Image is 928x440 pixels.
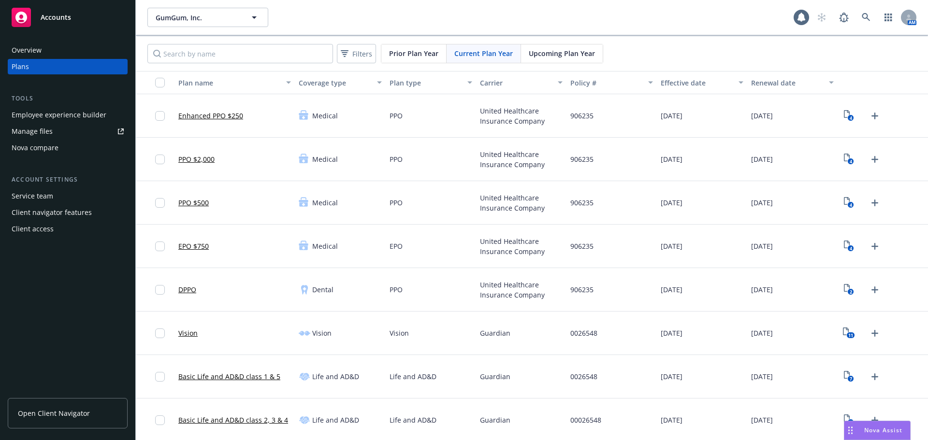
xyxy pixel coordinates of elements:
button: Carrier [476,71,566,94]
span: United Healthcare Insurance Company [480,106,563,126]
span: 0026548 [570,371,597,382]
span: Medical [312,198,338,208]
span: [DATE] [661,154,682,164]
a: Start snowing [812,8,831,27]
button: Effective date [657,71,747,94]
div: Policy # [570,78,642,88]
span: Open Client Navigator [18,408,90,418]
a: Upload Plan Documents [867,282,883,298]
input: Toggle Row Selected [155,241,165,251]
span: Filters [339,47,374,61]
span: [DATE] [661,198,682,208]
input: Toggle Row Selected [155,328,165,338]
input: Select all [155,78,165,87]
a: Vision [178,328,198,338]
span: [DATE] [751,371,773,382]
span: [DATE] [661,284,682,295]
input: Toggle Row Selected [155,155,165,164]
span: Vision [312,328,332,338]
div: Nova compare [12,140,58,156]
button: Plan type [386,71,476,94]
div: Effective date [661,78,733,88]
a: PPO $2,000 [178,154,215,164]
div: Account settings [8,175,128,185]
a: Manage files [8,124,128,139]
a: EPO $750 [178,241,209,251]
span: Upcoming Plan Year [529,48,595,58]
a: PPO $500 [178,198,209,208]
input: Toggle Row Selected [155,111,165,121]
text: 4 [850,158,852,165]
span: Life and AD&D [312,415,359,425]
span: Guardian [480,415,510,425]
button: GumGum, Inc. [147,8,268,27]
div: Client access [12,221,54,237]
input: Toggle Row Selected [155,285,165,295]
button: Coverage type [295,71,385,94]
a: Upload Plan Documents [867,108,883,124]
span: [DATE] [751,154,773,164]
a: Nova compare [8,140,128,156]
a: Upload Plan Documents [867,412,883,428]
button: Policy # [566,71,657,94]
a: Employee experience builder [8,107,128,123]
text: 4 [850,245,852,252]
span: United Healthcare Insurance Company [480,236,563,256]
a: Client navigator features [8,205,128,220]
div: Overview [12,43,42,58]
span: 906235 [570,284,594,295]
input: Toggle Row Selected [155,198,165,208]
a: Upload Plan Documents [867,239,883,254]
div: Manage files [12,124,53,139]
div: Plan name [178,78,280,88]
a: View Plan Documents [841,239,857,254]
a: View Plan Documents [841,369,857,384]
span: [DATE] [751,198,773,208]
span: Nova Assist [864,426,902,434]
span: Medical [312,241,338,251]
input: Toggle Row Selected [155,372,165,382]
span: 906235 [570,154,594,164]
text: 4 [850,115,852,121]
div: Plan type [390,78,462,88]
a: Enhanced PPO $250 [178,111,243,121]
span: Life and AD&D [312,371,359,382]
a: View Plan Documents [841,412,857,428]
span: Medical [312,154,338,164]
span: [DATE] [661,328,682,338]
div: Service team [12,188,53,204]
span: Current Plan Year [454,48,513,58]
a: Basic Life and AD&D class 2, 3 & 4 [178,415,288,425]
text: 7 [850,376,852,382]
button: Filters [337,44,376,63]
div: Drag to move [844,421,856,440]
button: Renewal date [747,71,838,94]
span: [DATE] [661,241,682,251]
span: PPO [390,198,403,208]
span: Vision [390,328,409,338]
span: United Healthcare Insurance Company [480,280,563,300]
span: [DATE] [751,284,773,295]
div: Renewal date [751,78,823,88]
span: [DATE] [751,241,773,251]
a: DPPO [178,284,196,295]
span: 0026548 [570,328,597,338]
a: Upload Plan Documents [867,195,883,211]
span: GumGum, Inc. [156,13,239,23]
span: 906235 [570,198,594,208]
a: View Plan Documents [841,326,857,341]
span: [DATE] [751,328,773,338]
span: 906235 [570,111,594,121]
input: Search by name [147,44,333,63]
span: PPO [390,154,403,164]
span: Dental [312,284,333,295]
text: 2 [850,289,852,295]
span: Filters [352,49,372,59]
span: [DATE] [751,111,773,121]
a: Plans [8,59,128,74]
span: Life and AD&D [390,371,436,382]
text: 4 [850,202,852,208]
a: Upload Plan Documents [867,152,883,167]
span: [DATE] [661,111,682,121]
span: Guardian [480,328,510,338]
